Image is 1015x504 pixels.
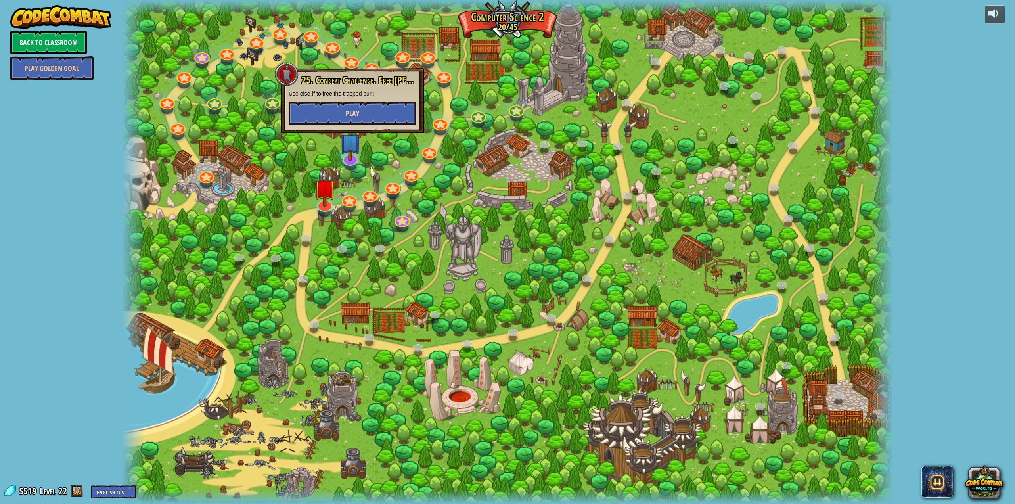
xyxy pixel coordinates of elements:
[985,5,1005,24] button: Adjust volume
[10,31,87,54] a: Back to Classroom
[346,109,359,119] span: Play
[339,123,362,161] img: level-banner-unstarted-subscriber.png
[302,73,456,87] span: 25. Concept Challenge. Free [PERSON_NAME]
[289,102,416,125] button: Play
[40,485,56,498] span: Level
[10,56,94,80] a: Play Golden Goal
[314,169,336,207] img: level-banner-unstarted.png
[289,90,416,98] p: Use else-if to free the trapped burl!
[19,485,39,497] span: 5519
[10,5,112,29] img: CodeCombat - Learn how to code by playing a game
[58,485,67,497] span: 22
